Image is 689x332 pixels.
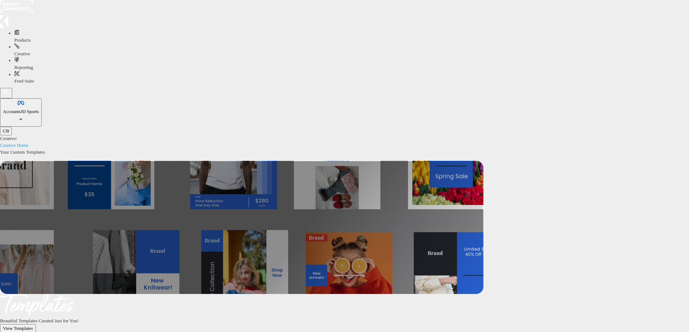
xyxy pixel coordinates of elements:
[3,326,33,331] span: View Templates
[16,136,17,141] span: /
[14,65,33,70] span: Reporting
[14,37,31,43] span: Products
[20,109,39,114] span: JD Sports
[14,78,34,84] span: Feed Suite
[3,109,20,114] span: Accounts
[3,128,9,134] span: CB
[14,51,30,56] span: Creative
